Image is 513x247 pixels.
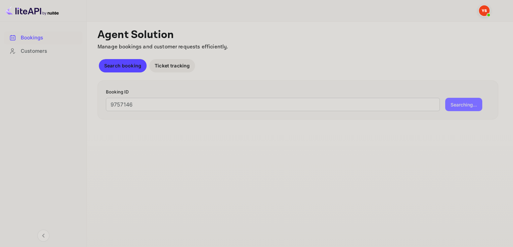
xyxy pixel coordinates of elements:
p: Booking ID [106,89,490,95]
img: LiteAPI logo [5,5,59,16]
div: Customers [21,47,79,55]
button: Collapse navigation [37,230,49,242]
div: Bookings [21,34,79,42]
input: Enter Booking ID (e.g., 63782194) [106,98,440,111]
p: Ticket tracking [155,62,190,69]
button: Searching... [445,98,482,111]
div: Customers [4,45,82,58]
p: Search booking [104,62,141,69]
a: Customers [4,45,82,57]
span: Manage bookings and customer requests efficiently. [98,43,228,50]
img: Yandex Support [479,5,490,16]
a: Bookings [4,31,82,44]
p: Agent Solution [98,28,501,42]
